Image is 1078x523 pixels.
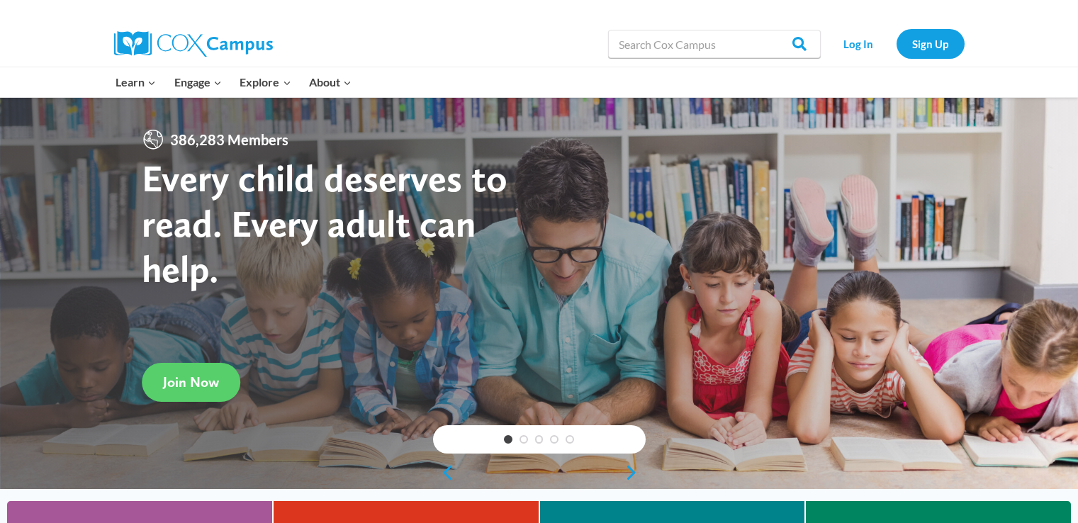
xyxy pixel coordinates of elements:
strong: Every child deserves to read. Every adult can help. [142,155,507,291]
span: Engage [174,73,222,91]
a: next [624,464,646,481]
nav: Primary Navigation [107,67,361,97]
a: Log In [828,29,889,58]
a: Join Now [142,363,240,402]
a: 4 [550,435,558,444]
a: 2 [520,435,528,444]
span: Learn [116,73,156,91]
span: Join Now [163,373,219,390]
div: content slider buttons [433,459,646,487]
a: 1 [504,435,512,444]
nav: Secondary Navigation [828,29,965,58]
input: Search Cox Campus [608,30,821,58]
a: Sign Up [897,29,965,58]
img: Cox Campus [114,31,273,57]
a: 3 [535,435,544,444]
span: About [309,73,352,91]
span: 386,283 Members [164,128,294,151]
a: 5 [566,435,574,444]
span: Explore [240,73,291,91]
a: previous [433,464,454,481]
